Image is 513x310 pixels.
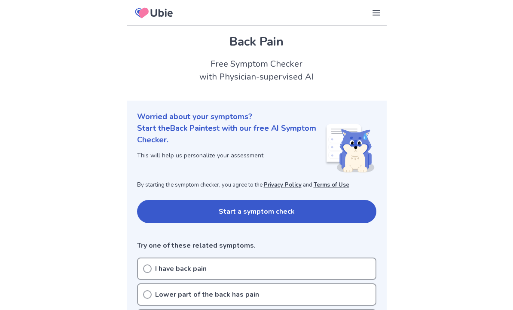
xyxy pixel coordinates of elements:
h1: Back Pain [137,33,376,51]
p: Start the Back Pain test with our free AI Symptom Checker. [137,123,325,146]
p: Lower part of the back has pain [155,289,259,300]
p: This will help us personalize your assessment. [137,151,325,160]
a: Terms of Use [314,181,349,189]
button: Start a symptom check [137,200,376,223]
a: Privacy Policy [264,181,302,189]
p: Try one of these related symptoms. [137,240,376,251]
img: Shiba [325,124,375,172]
h2: Free Symptom Checker with Physician-supervised AI [127,58,387,83]
p: By starting the symptom checker, you agree to the and [137,181,376,190]
p: I have back pain [155,264,207,274]
p: Worried about your symptoms? [137,111,376,123]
